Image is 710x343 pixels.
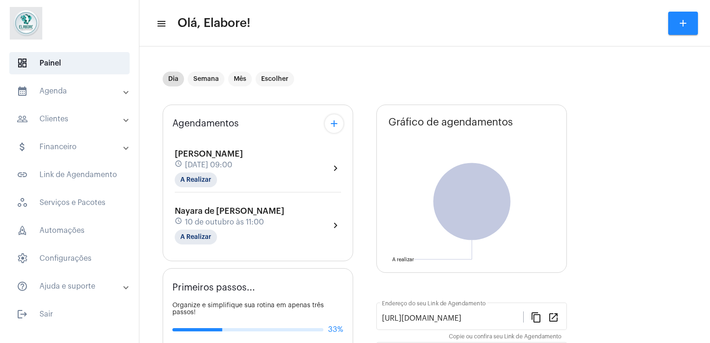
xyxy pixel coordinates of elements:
mat-expansion-panel-header: sidenav iconAgenda [6,80,139,102]
mat-icon: schedule [175,160,183,170]
mat-icon: open_in_new [548,311,559,323]
mat-chip: A Realizar [175,230,217,244]
span: Agendamentos [172,119,239,129]
mat-chip: A Realizar [175,172,217,187]
mat-icon: sidenav icon [17,141,28,152]
input: Link [382,314,523,323]
span: Olá, Elabore! [177,16,250,31]
mat-icon: sidenav icon [17,113,28,125]
span: Nayara de [PERSON_NAME] [175,207,284,215]
span: Serviços e Pacotes [9,191,130,214]
span: sidenav icon [17,225,28,236]
mat-expansion-panel-header: sidenav iconAjuda e suporte [6,275,139,297]
mat-icon: sidenav icon [17,86,28,97]
mat-icon: chevron_right [330,163,341,174]
span: Gráfico de agendamentos [388,117,513,128]
span: Link de Agendamento [9,164,130,186]
mat-expansion-panel-header: sidenav iconFinanceiro [6,136,139,158]
span: [DATE] 09:00 [185,161,232,169]
span: 33% [328,325,343,334]
span: Sair [9,303,130,325]
mat-chip: Escolher [256,72,294,86]
mat-icon: sidenav icon [17,309,28,320]
span: 10 de outubro às 11:00 [185,218,264,226]
mat-panel-title: Agenda [17,86,124,97]
span: Organize e simplifique sua rotina em apenas três passos! [172,302,324,316]
mat-icon: sidenav icon [17,169,28,180]
img: 4c6856f8-84c7-1050-da6c-cc5081a5dbaf.jpg [7,5,45,42]
span: sidenav icon [17,197,28,208]
mat-chip: Mês [228,72,252,86]
mat-icon: sidenav icon [156,18,165,29]
span: sidenav icon [17,58,28,69]
span: sidenav icon [17,253,28,264]
mat-panel-title: Ajuda e suporte [17,281,124,292]
span: [PERSON_NAME] [175,150,243,158]
mat-icon: content_copy [531,311,542,323]
mat-hint: Copie ou confira seu Link de Agendamento [449,334,561,340]
mat-chip: Dia [163,72,184,86]
mat-icon: chevron_right [330,220,341,231]
span: Primeiros passos... [172,283,255,293]
mat-chip: Semana [188,72,224,86]
mat-panel-title: Financeiro [17,141,124,152]
mat-icon: add [329,118,340,129]
mat-icon: add [677,18,689,29]
mat-panel-title: Clientes [17,113,124,125]
mat-icon: schedule [175,217,183,227]
span: Painel [9,52,130,74]
mat-expansion-panel-header: sidenav iconClientes [6,108,139,130]
span: Automações [9,219,130,242]
mat-icon: sidenav icon [17,281,28,292]
span: Configurações [9,247,130,270]
text: A realizar [392,257,414,262]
